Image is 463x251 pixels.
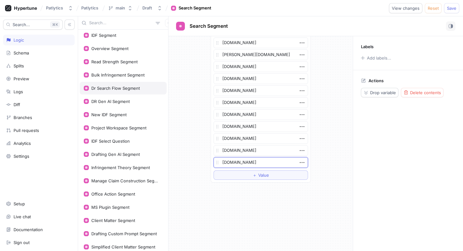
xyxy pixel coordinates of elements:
textarea: [DOMAIN_NAME] [214,121,308,132]
div: New IDF Segment [91,112,127,117]
span: Drop variable [370,91,396,94]
span: View changes [392,6,420,10]
div: Drafting Custom Prompt Segment [91,231,157,236]
textarea: [PERSON_NAME][DOMAIN_NAME] [214,49,308,60]
button: Search...K [3,20,63,30]
button: ＋Value [214,170,308,180]
div: Pull requests [14,128,39,133]
div: Sign out [14,240,30,245]
div: Documentation [14,227,43,232]
button: Delete contents [401,88,443,97]
span: Delete contents [410,91,441,94]
p: Labels [361,44,374,49]
button: Reset [425,3,442,13]
span: Save [447,6,456,10]
div: K [50,21,60,28]
div: Analytics [14,141,31,146]
div: Draft [142,5,152,11]
div: Dr Search Flow Segment [91,86,140,91]
div: Read Strength Segment [91,59,138,64]
textarea: [DOMAIN_NAME] [214,61,308,72]
div: DR Gen AI Segment [91,99,130,104]
div: Office Action Segment [91,191,135,197]
div: Manage Claim Construction Segment [91,178,160,183]
div: IDF Segment [91,33,116,38]
div: Settings [14,154,29,159]
div: Overview Segment [91,46,129,51]
span: Search... [13,23,30,26]
span: Search Segment [190,24,228,29]
div: Splits [14,63,24,68]
div: Logs [14,89,23,94]
div: Search Segment [179,5,211,11]
textarea: [DOMAIN_NAME] [214,97,308,108]
span: Reset [428,6,439,10]
div: IDF Select Question [91,139,130,144]
div: Preview [14,76,29,81]
div: Project Workspace Segment [91,125,146,130]
button: main [106,3,135,13]
p: Actions [369,78,384,83]
div: MS Plugin Segment [91,205,129,210]
a: Documentation [3,224,75,235]
textarea: [DOMAIN_NAME] [214,145,308,156]
div: Simplified Client Matter Segment [91,244,155,249]
textarea: [DOMAIN_NAME] [214,133,308,144]
button: Add labels... [359,54,393,62]
textarea: [DOMAIN_NAME] [214,85,308,96]
div: main [116,5,125,11]
button: Drop variable [361,88,398,97]
textarea: [DOMAIN_NAME] [214,157,308,168]
input: Search... [89,20,153,26]
div: Branches [14,115,32,120]
div: Setup [14,201,25,206]
button: Save [444,3,459,13]
div: Logic [14,37,24,43]
div: Live chat [14,214,31,219]
div: Diff [14,102,20,107]
button: View changes [389,3,422,13]
div: Schema [14,50,29,55]
textarea: [DOMAIN_NAME] [214,109,308,120]
div: Infringement Theory Segment [91,165,150,170]
textarea: [DOMAIN_NAME] [214,73,308,84]
div: Add labels... [367,56,391,60]
span: Value [258,173,269,177]
span: ＋ [253,173,257,177]
span: Patlytics [81,6,98,10]
div: Client Matter Segment [91,218,135,223]
div: Patlytics [46,5,63,11]
div: Drafting Gen AI Segment [91,152,140,157]
div: Bulk Infringement Segment [91,72,145,77]
button: Draft [140,3,165,13]
textarea: [DOMAIN_NAME] [214,37,308,48]
button: Patlytics [43,3,76,13]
